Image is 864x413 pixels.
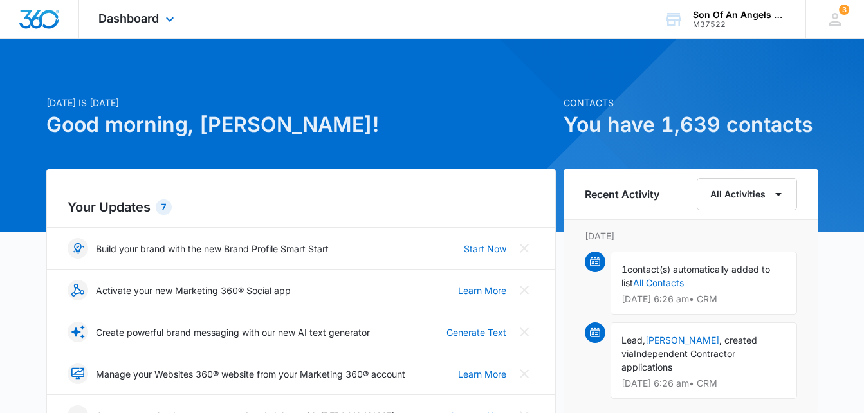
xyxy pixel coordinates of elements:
p: Build your brand with the new Brand Profile Smart Start [96,242,329,255]
h2: Your Updates [68,197,535,217]
div: 7 [156,199,172,215]
span: contact(s) automatically added to list [621,264,770,288]
button: Close [514,363,535,384]
button: Close [514,280,535,300]
span: 1 [621,264,627,275]
p: Create powerful brand messaging with our new AI text generator [96,326,370,339]
p: [DATE] is [DATE] [46,96,556,109]
button: All Activities [697,178,797,210]
p: Contacts [564,96,818,109]
a: Learn More [458,284,506,297]
p: Activate your new Marketing 360® Social app [96,284,291,297]
a: Learn More [458,367,506,381]
h6: Recent Activity [585,187,659,202]
a: Start Now [464,242,506,255]
button: Close [514,238,535,259]
span: Lead, [621,335,645,345]
button: Close [514,322,535,342]
p: Manage your Websites 360® website from your Marketing 360® account [96,367,405,381]
span: Independent Contractor applications [621,348,735,372]
span: 3 [839,5,849,15]
div: notifications count [839,5,849,15]
a: Generate Text [446,326,506,339]
a: All Contacts [633,277,684,288]
h1: You have 1,639 contacts [564,109,818,140]
p: [DATE] 6:26 am • CRM [621,295,786,304]
span: Dashboard [98,12,159,25]
h1: Good morning, [PERSON_NAME]! [46,109,556,140]
a: [PERSON_NAME] [645,335,719,345]
p: [DATE] [585,229,797,243]
p: [DATE] 6:26 am • CRM [621,379,786,388]
div: account id [693,20,787,29]
div: account name [693,10,787,20]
